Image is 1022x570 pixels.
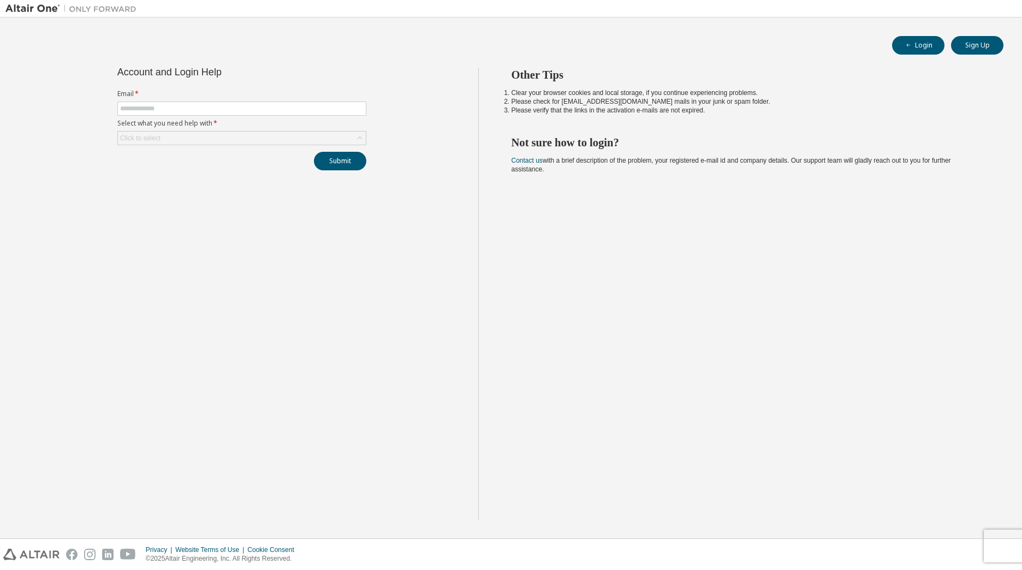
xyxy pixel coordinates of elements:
div: Click to select [118,132,366,145]
h2: Not sure how to login? [512,135,984,150]
li: Please check for [EMAIL_ADDRESS][DOMAIN_NAME] mails in your junk or spam folder. [512,97,984,106]
li: Please verify that the links in the activation e-mails are not expired. [512,106,984,115]
div: Website Terms of Use [175,545,247,554]
div: Account and Login Help [117,68,317,76]
img: facebook.svg [66,549,78,560]
button: Submit [314,152,366,170]
div: Privacy [146,545,175,554]
img: linkedin.svg [102,549,114,560]
img: instagram.svg [84,549,96,560]
a: Contact us [512,157,543,164]
label: Select what you need help with [117,119,366,128]
img: Altair One [5,3,142,14]
img: youtube.svg [120,549,136,560]
button: Sign Up [951,36,1003,55]
h2: Other Tips [512,68,984,82]
div: Click to select [120,134,161,143]
span: with a brief description of the problem, your registered e-mail id and company details. Our suppo... [512,157,951,173]
button: Login [892,36,944,55]
label: Email [117,90,366,98]
img: altair_logo.svg [3,549,60,560]
li: Clear your browser cookies and local storage, if you continue experiencing problems. [512,88,984,97]
div: Cookie Consent [247,545,300,554]
p: © 2025 Altair Engineering, Inc. All Rights Reserved. [146,554,301,563]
